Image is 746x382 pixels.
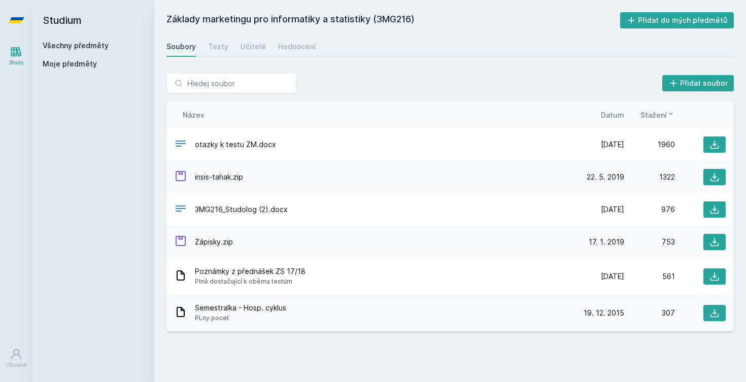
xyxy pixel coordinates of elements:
[278,37,316,57] a: Hodnocení
[175,202,187,217] div: DOCX
[2,41,30,72] a: Study
[166,73,296,93] input: Hledej soubor
[601,140,624,150] span: [DATE]
[241,37,266,57] a: Učitelé
[589,237,624,247] span: 17. 1. 2019
[195,172,243,182] span: insis-tahak.zip
[587,172,624,182] span: 22. 5. 2019
[195,237,233,247] span: Zápisky.zip
[195,140,276,150] span: otazky k testu ZM.docx
[2,343,30,374] a: Uživatel
[195,313,286,323] span: PLny pocet
[624,172,675,182] div: 1322
[9,59,24,66] div: Study
[624,140,675,150] div: 1960
[208,42,228,52] div: Testy
[195,204,288,215] span: 3MG216_Studolog (2).docx
[241,42,266,52] div: Učitelé
[624,204,675,215] div: 976
[195,276,306,287] span: Plně dostačující k oběma testúm
[208,37,228,57] a: Testy
[166,12,620,28] h2: Základy marketingu pro informatiky a statistiky (3MG216)
[175,235,187,250] div: ZIP
[620,12,734,28] button: Přidat do mých předmětů
[662,75,734,91] button: Přidat soubor
[175,170,187,185] div: ZIP
[601,110,624,120] button: Datum
[183,110,205,120] button: Název
[175,137,187,152] div: DOCX
[601,204,624,215] span: [DATE]
[624,308,675,318] div: 307
[43,59,97,69] span: Moje předměty
[624,271,675,282] div: 561
[6,361,27,369] div: Uživatel
[640,110,667,120] span: Stažení
[624,237,675,247] div: 753
[166,37,196,57] a: Soubory
[195,303,286,313] span: Semestralka - Hosp. cyklus
[601,271,624,282] span: [DATE]
[584,308,624,318] span: 19. 12. 2015
[278,42,316,52] div: Hodnocení
[43,41,109,50] a: Všechny předměty
[640,110,675,120] button: Stažení
[166,42,196,52] div: Soubory
[195,266,306,276] span: Poznámky z přednášek ZS 17/18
